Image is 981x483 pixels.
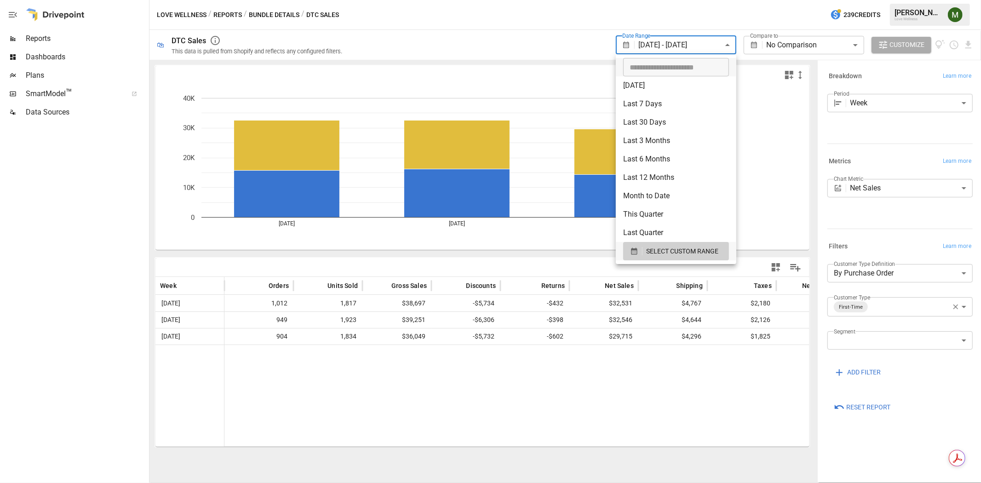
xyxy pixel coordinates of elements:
li: Last Quarter [616,224,736,242]
li: Month to Date [616,187,736,205]
li: Last 12 Months [616,168,736,187]
span: SELECT CUSTOM RANGE [646,246,718,257]
li: Last 6 Months [616,150,736,168]
li: This Quarter [616,205,736,224]
button: SELECT CUSTOM RANGE [623,242,729,260]
li: [DATE] [616,76,736,95]
li: Last 3 Months [616,132,736,150]
li: Last 30 Days [616,113,736,132]
li: Last 7 Days [616,95,736,113]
